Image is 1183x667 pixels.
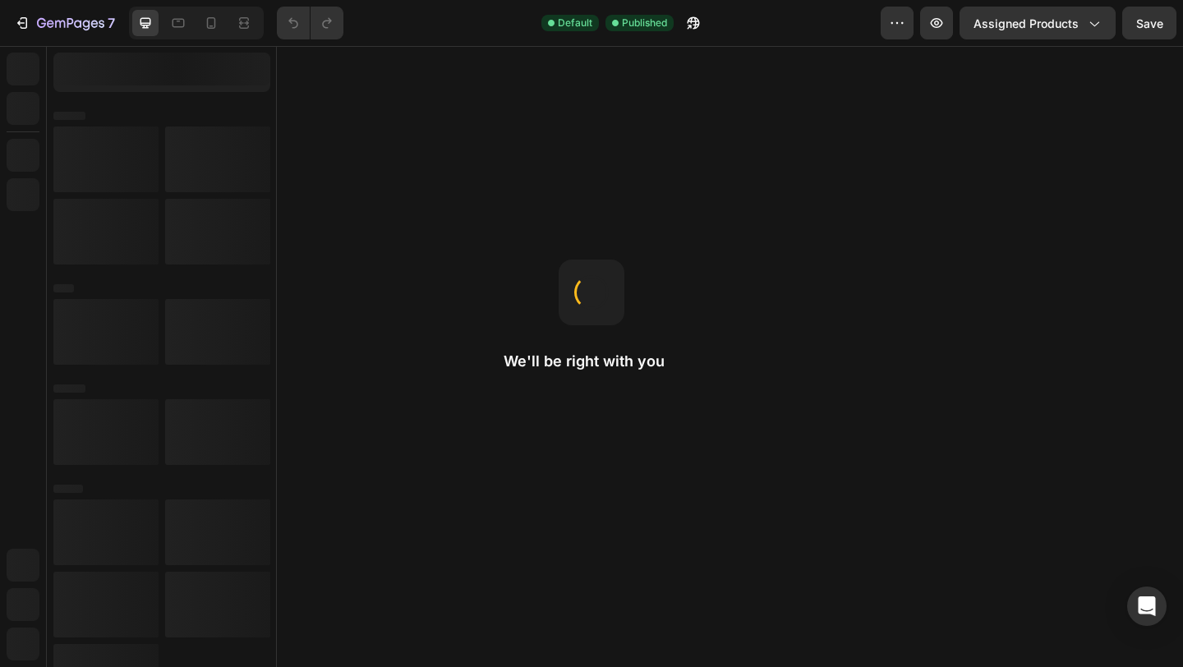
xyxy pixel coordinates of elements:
span: Published [622,16,667,30]
button: 7 [7,7,122,39]
h2: We'll be right with you [504,352,679,371]
button: Assigned Products [960,7,1116,39]
span: Assigned Products [974,15,1079,32]
span: Default [558,16,592,30]
p: 7 [108,13,115,33]
div: Open Intercom Messenger [1127,586,1167,626]
button: Save [1122,7,1176,39]
div: Undo/Redo [277,7,343,39]
span: Save [1136,16,1163,30]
